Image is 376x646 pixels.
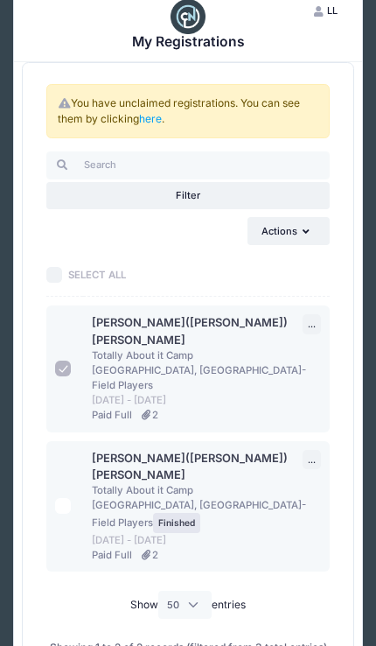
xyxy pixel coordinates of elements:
span: LL [327,4,338,17]
div: [DATE] - [DATE] [92,533,321,548]
button: Actions [247,217,330,245]
button: ... [303,314,321,334]
span: [GEOGRAPHIC_DATA], [GEOGRAPHIC_DATA]- Field Players [92,364,306,391]
th: : activate to sort column ascending [83,254,330,297]
div: 2 [140,548,158,563]
div: Totally About it Camp [92,483,321,532]
button: Filter [46,182,330,210]
th: Select All [46,254,83,297]
div: 2 [140,408,158,423]
h3: My Registrations [38,34,338,51]
select: Showentries [158,591,212,619]
span: Paid Full [92,408,132,423]
input: Search [46,151,330,179]
span: ... [308,454,316,465]
a: here [139,112,162,125]
div: Filter [176,188,200,203]
div: Finished [153,513,200,532]
div: Totally About it Camp [92,348,321,393]
div: You have unclaimed registrations. You can see them by clicking . [46,84,330,138]
span: Paid Full [92,548,132,563]
span: ... [308,319,316,329]
div: [DATE] - [DATE] [92,393,321,408]
span: [PERSON_NAME]([PERSON_NAME]) [PERSON_NAME] [92,314,303,348]
button: ... [303,450,321,469]
span: [GEOGRAPHIC_DATA], [GEOGRAPHIC_DATA]- Field Players [92,499,306,529]
span: [PERSON_NAME]([PERSON_NAME]) [PERSON_NAME] [92,450,303,484]
label: Show entries [130,591,246,619]
label: Select All [68,268,126,283]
